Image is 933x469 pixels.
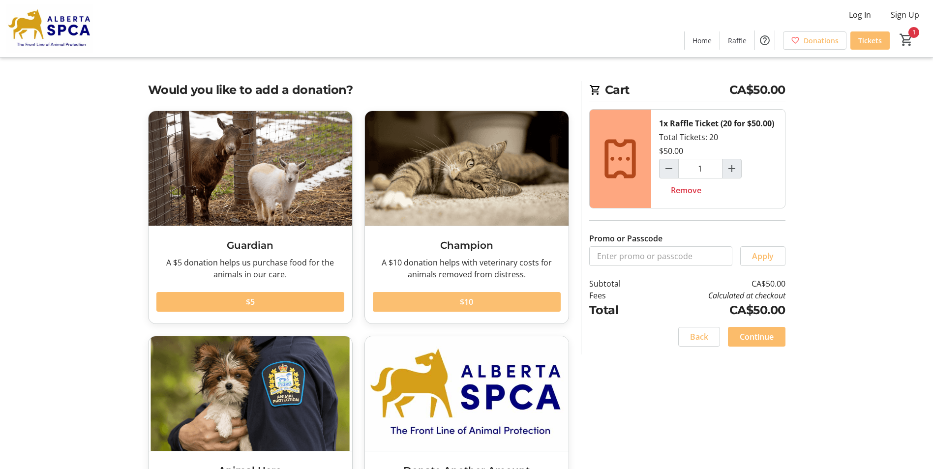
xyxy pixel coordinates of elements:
[659,117,774,129] div: 1x Raffle Ticket (20 for $50.00)
[589,233,662,244] label: Promo or Passcode
[646,278,785,290] td: CA$50.00
[651,110,785,208] div: Total Tickets: 20
[659,145,683,157] div: $50.00
[740,246,785,266] button: Apply
[373,257,561,280] div: A $10 donation helps with veterinary costs for animals removed from distress.
[849,9,871,21] span: Log In
[149,336,352,451] img: Animal Hero
[589,290,646,301] td: Fees
[752,250,774,262] span: Apply
[883,7,927,23] button: Sign Up
[692,35,712,46] span: Home
[589,301,646,319] td: Total
[804,35,839,46] span: Donations
[728,327,785,347] button: Continue
[646,301,785,319] td: CA$50.00
[898,31,915,49] button: Cart
[373,292,561,312] button: $10
[858,35,882,46] span: Tickets
[373,238,561,253] h3: Champion
[646,290,785,301] td: Calculated at checkout
[659,180,713,200] button: Remove
[246,296,255,308] span: $5
[783,31,846,50] a: Donations
[671,184,701,196] span: Remove
[589,81,785,101] h2: Cart
[149,111,352,226] img: Guardian
[850,31,890,50] a: Tickets
[156,238,344,253] h3: Guardian
[156,257,344,280] div: A $5 donation helps us purchase food for the animals in our care.
[755,30,775,50] button: Help
[589,278,646,290] td: Subtotal
[740,331,774,343] span: Continue
[720,31,754,50] a: Raffle
[365,336,569,451] img: Donate Another Amount
[728,35,747,46] span: Raffle
[365,111,569,226] img: Champion
[729,81,785,99] span: CA$50.00
[660,159,678,178] button: Decrement by one
[156,292,344,312] button: $5
[460,296,473,308] span: $10
[891,9,919,21] span: Sign Up
[678,159,722,178] input: Raffle Ticket (20 for $50.00) Quantity
[841,7,879,23] button: Log In
[678,327,720,347] button: Back
[6,4,93,53] img: Alberta SPCA's Logo
[148,81,569,99] h2: Would you like to add a donation?
[685,31,720,50] a: Home
[589,246,732,266] input: Enter promo or passcode
[690,331,708,343] span: Back
[722,159,741,178] button: Increment by one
